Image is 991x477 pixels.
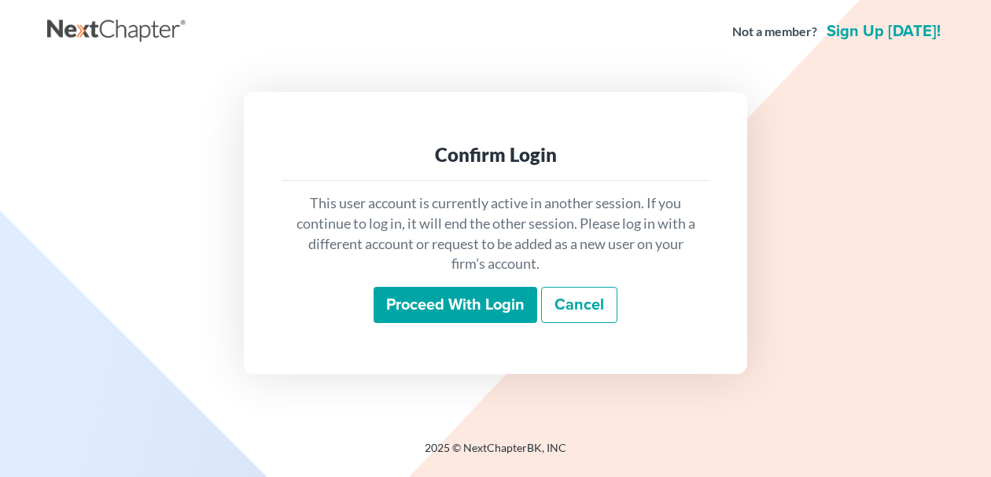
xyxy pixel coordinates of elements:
[47,440,944,468] div: 2025 © NextChapterBK, INC
[823,24,944,39] a: Sign up [DATE]!
[541,287,617,323] a: Cancel
[294,193,697,274] p: This user account is currently active in another session. If you continue to log in, it will end ...
[374,287,537,323] input: Proceed with login
[294,142,697,167] div: Confirm Login
[732,23,817,41] strong: Not a member?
